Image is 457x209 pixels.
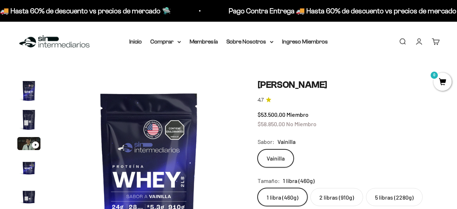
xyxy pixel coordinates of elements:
[286,120,316,127] span: No Miembro
[17,79,40,104] button: Ir al artículo 1
[129,38,142,44] a: Inicio
[434,78,452,86] a: 0
[258,96,264,104] span: 4.7
[430,71,439,80] mark: 0
[151,37,181,46] summary: Comprar
[283,176,315,185] span: 1 libra (460g)
[258,120,285,127] span: $58.850,00
[190,38,218,44] a: Membresía
[17,156,40,179] img: Proteína Whey - Vainilla
[258,96,440,104] a: 4.74.7 de 5.0 estrellas
[258,176,280,185] legend: Tamaño:
[17,156,40,181] button: Ir al artículo 4
[258,137,275,146] legend: Sabor:
[17,108,40,131] img: Proteína Whey - Vainilla
[17,108,40,133] button: Ir al artículo 2
[277,137,296,146] span: Vainilla
[258,79,440,90] h1: [PERSON_NAME]
[17,185,40,208] img: Proteína Whey - Vainilla
[17,79,40,102] img: Proteína Whey - Vainilla
[17,137,40,152] button: Ir al artículo 3
[227,37,273,46] summary: Sobre Nosotros
[258,111,285,118] span: $53.500,00
[282,38,328,44] a: Ingreso Miembros
[286,111,309,118] span: Miembro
